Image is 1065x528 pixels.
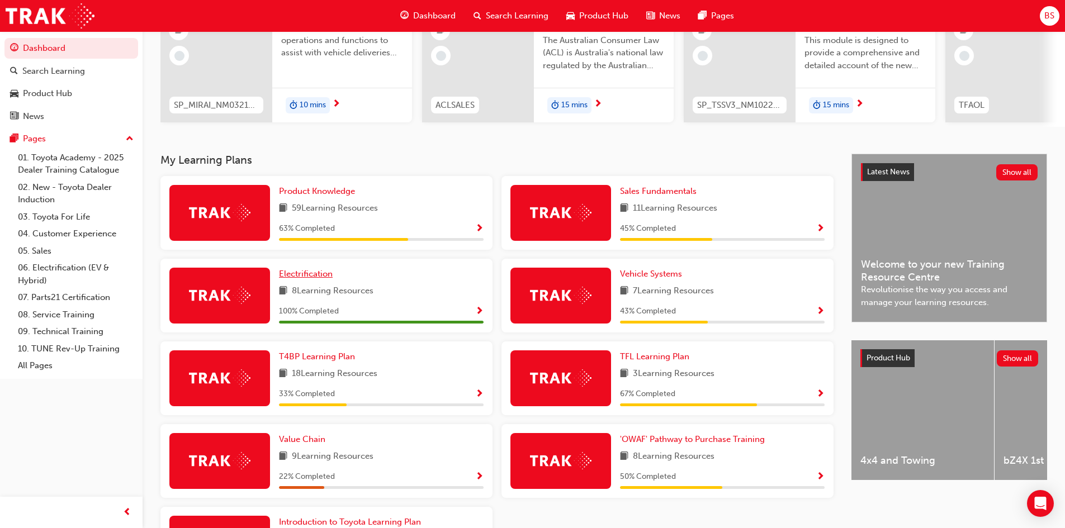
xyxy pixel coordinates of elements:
[4,36,138,129] button: DashboardSearch LearningProduct HubNews
[279,269,333,279] span: Electrification
[292,367,377,381] span: 18 Learning Resources
[530,287,591,304] img: Trak
[816,387,825,401] button: Show Progress
[279,367,287,381] span: book-icon
[279,388,335,401] span: 33 % Completed
[561,99,588,112] span: 15 mins
[13,289,138,306] a: 07. Parts21 Certification
[13,179,138,208] a: 02. New - Toyota Dealer Induction
[620,284,628,298] span: book-icon
[13,225,138,242] a: 04. Customer Experience
[620,350,694,363] a: TFL Learning Plan
[816,224,825,234] span: Show Progress
[620,269,682,279] span: Vehicle Systems
[279,433,330,446] a: Value Chain
[659,9,680,22] span: News
[332,99,340,110] span: next-icon
[804,34,926,72] span: This module is designed to provide a comprehensive and detailed account of the new enhanced Toyot...
[4,83,138,104] a: Product Hub
[475,224,484,234] span: Show Progress
[816,222,825,236] button: Show Progress
[620,185,701,198] a: Sales Fundamentals
[279,202,287,216] span: book-icon
[959,51,969,61] span: learningRecordVerb_NONE-icon
[279,517,421,527] span: Introduction to Toyota Learning Plan
[4,129,138,149] button: Pages
[413,9,456,22] span: Dashboard
[486,9,548,22] span: Search Learning
[10,134,18,144] span: pages-icon
[279,350,359,363] a: T4BP Learning Plan
[620,367,628,381] span: book-icon
[13,323,138,340] a: 09. Technical Training
[292,450,373,464] span: 9 Learning Resources
[1040,6,1059,26] button: BS
[279,434,325,444] span: Value Chain
[594,99,602,110] span: next-icon
[292,202,378,216] span: 59 Learning Resources
[189,452,250,469] img: Trak
[867,167,910,177] span: Latest News
[816,472,825,482] span: Show Progress
[620,434,765,444] span: 'OWAF' Pathway to Purchase Training
[543,34,665,72] span: The Australian Consumer Law (ACL) is Australia's national law regulated by the Australian Competi...
[861,258,1038,283] span: Welcome to your new Training Resource Centre
[23,132,46,145] div: Pages
[566,9,575,23] span: car-icon
[279,351,355,361] span: T4BP Learning Plan
[530,452,591,469] img: Trak
[4,38,138,59] a: Dashboard
[633,284,714,298] span: 7 Learning Resources
[867,353,910,363] span: Product Hub
[860,349,1038,367] a: Product HubShow all
[620,222,676,235] span: 45 % Completed
[816,389,825,399] span: Show Progress
[711,9,734,22] span: Pages
[465,4,557,27] a: search-iconSearch Learning
[557,4,637,27] a: car-iconProduct Hub
[279,268,337,280] a: Electrification
[1044,9,1054,22] span: BS
[279,305,339,318] span: 100 % Completed
[474,9,481,23] span: search-icon
[123,506,131,520] span: prev-icon
[637,4,689,27] a: news-iconNews
[13,259,138,289] a: 06. Electrification (EV & Hybrid)
[290,98,297,113] span: duration-icon
[281,21,403,59] span: This video goes over the basic operations and functions to assist with vehicle deliveries and han...
[813,98,821,113] span: duration-icon
[996,164,1038,180] button: Show all
[279,186,355,196] span: Product Knowledge
[6,3,94,28] a: Trak
[861,283,1038,308] span: Revolutionise the way you access and manage your learning resources.
[10,44,18,54] span: guage-icon
[436,51,446,61] span: learningRecordVerb_NONE-icon
[959,99,984,112] span: TFAOL
[300,99,326,112] span: 10 mins
[861,163,1038,181] a: Latest NewsShow all
[10,112,18,122] span: news-icon
[851,154,1047,322] a: Latest NewsShow allWelcome to your new Training Resource CentreRevolutionise the way you access a...
[816,305,825,318] button: Show Progress
[860,454,985,467] span: 4x4 and Towing
[530,369,591,387] img: Trak
[13,306,138,324] a: 08. Service Training
[620,450,628,464] span: book-icon
[855,99,864,110] span: next-icon
[620,351,689,361] span: TFL Learning Plan
[292,284,373,298] span: 8 Learning Resources
[620,470,676,483] span: 50 % Completed
[126,132,134,146] span: up-icon
[620,268,687,280] a: Vehicle Systems
[633,450,714,464] span: 8 Learning Resources
[475,305,484,318] button: Show Progress
[391,4,465,27] a: guage-iconDashboard
[13,357,138,374] a: All Pages
[189,287,250,304] img: Trak
[620,388,675,401] span: 67 % Completed
[633,367,714,381] span: 3 Learning Resources
[851,340,994,480] a: 4x4 and Towing
[620,186,697,196] span: Sales Fundamentals
[475,389,484,399] span: Show Progress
